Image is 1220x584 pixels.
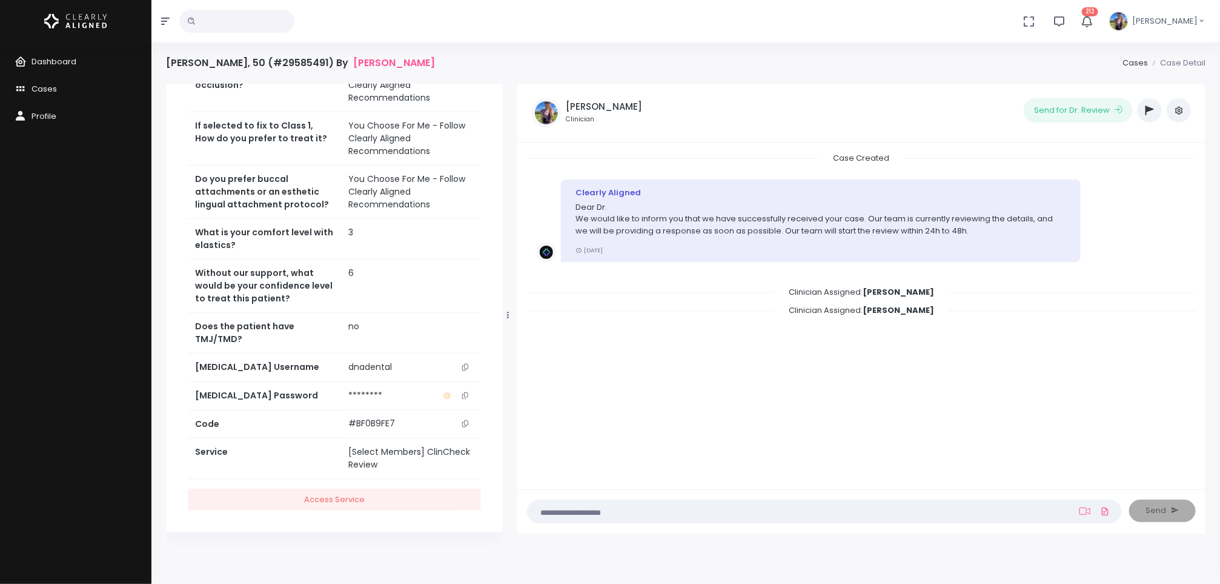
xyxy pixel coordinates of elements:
td: 3 [341,219,481,260]
th: [MEDICAL_DATA] Password [188,382,341,410]
div: scrollable content [166,84,503,548]
td: You Choose For Me - Follow Clearly Aligned Recommendations [341,59,481,112]
h4: [PERSON_NAME], 50 (#29585491) By [166,57,435,69]
span: Case Created [818,149,904,167]
a: Add Loom Video [1077,506,1093,516]
a: Cases [1122,57,1148,69]
th: [MEDICAL_DATA] Username [188,354,341,382]
a: Access Service [188,489,481,511]
th: Does the patient have TMJ/TMD? [188,313,341,354]
button: Send for Dr. Review [1024,98,1133,123]
span: Profile [31,110,56,122]
div: Clearly Aligned [575,187,1066,199]
span: 212 [1082,7,1098,16]
a: Add Files [1098,500,1112,522]
td: 6 [341,260,481,313]
th: Code [188,410,341,438]
th: If selected to fix to Class 1, How do you prefer to treat it? [188,112,341,166]
td: #BF0B9FE7 [341,410,481,438]
b: [PERSON_NAME] [863,286,934,298]
small: [DATE] [575,246,603,254]
th: What is your comfort level with elastics? [188,219,341,260]
span: Clinician Assigned: [774,283,949,301]
div: [Select Members] ClinCheck Review [348,446,474,471]
img: Header Avatar [1108,10,1130,32]
span: Dashboard [31,56,76,67]
th: Service [188,438,341,479]
span: [PERSON_NAME] [1132,15,1198,27]
td: You Choose For Me - Follow Clearly Aligned Recommendations [341,166,481,219]
li: Case Detail [1148,57,1205,69]
img: Logo Horizontal [44,8,107,34]
a: [PERSON_NAME] [353,57,435,69]
th: Do you prefer buccal attachments or an esthetic lingual attachment protocol? [188,166,341,219]
b: [PERSON_NAME] [863,304,934,316]
h5: [PERSON_NAME] [566,101,642,112]
span: Cases [31,83,57,95]
p: Dear Dr. We would like to inform you that we have successfully received your case. Our team is cu... [575,201,1066,237]
td: dnadental [341,354,481,381]
th: Without our support, what would be your confidence level to treat this patient? [188,260,341,313]
td: no [341,313,481,354]
span: Clinician Assigned: [774,301,949,320]
th: Do you want to fix to Class 1 occlusion? [188,59,341,112]
td: You Choose For Me - Follow Clearly Aligned Recommendations [341,112,481,166]
small: Clinician [566,115,642,124]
